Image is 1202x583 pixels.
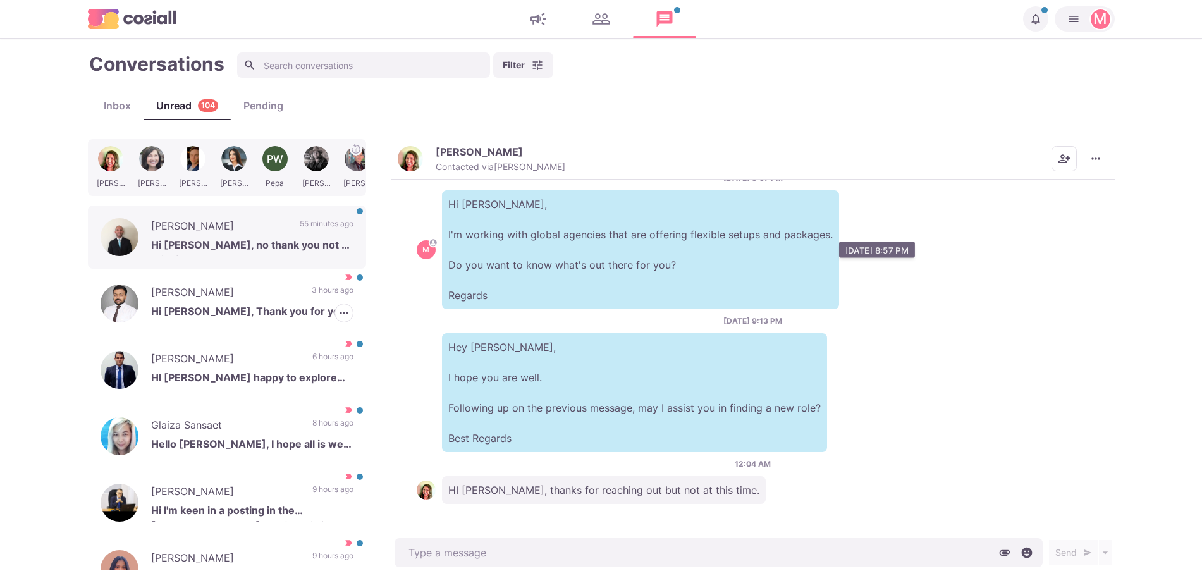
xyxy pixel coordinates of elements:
[436,161,565,173] p: Contacted via [PERSON_NAME]
[1023,6,1048,32] button: Notifications
[201,100,215,112] p: 104
[91,98,144,113] div: Inbox
[151,484,300,503] p: [PERSON_NAME]
[151,218,287,237] p: [PERSON_NAME]
[151,304,353,322] p: Hi [PERSON_NAME], Thank you for your message. We are a globally established company offering up t...
[398,145,565,173] button: Katie Copenhaver[PERSON_NAME]Contacted via[PERSON_NAME]
[735,458,771,470] p: 12:04 AM
[417,481,436,500] img: Katie Copenhaver
[429,239,436,246] svg: avatar
[151,285,299,304] p: [PERSON_NAME]
[101,285,138,322] img: Van Chavda
[312,285,353,304] p: 3 hours ago
[151,351,300,370] p: [PERSON_NAME]
[151,436,353,455] p: Hello [PERSON_NAME], I hope all is well with you. Thank you for reaching out and for considering ...
[88,9,176,28] img: logo
[300,218,353,237] p: 55 minutes ago
[151,503,353,522] p: Hi I'm keen in a posting in the [GEOGRAPHIC_DATA]. My forte is in insurance and I've held many Sn...
[1052,146,1077,171] button: Add add contacts
[231,98,296,113] div: Pending
[312,550,353,569] p: 9 hours ago
[312,351,353,370] p: 6 hours ago
[442,476,766,504] p: HI [PERSON_NAME], thanks for reaching out but not at this time.
[1093,11,1107,27] div: Martin
[151,417,300,436] p: Glaiza Sansaet
[312,484,353,503] p: 9 hours ago
[723,316,782,327] p: [DATE] 9:13 PM
[422,246,429,254] div: Martin
[436,145,523,158] p: [PERSON_NAME]
[101,484,138,522] img: Don Desmond De Silva
[1055,6,1115,32] button: Martin
[151,550,300,569] p: [PERSON_NAME]
[237,52,490,78] input: Search conversations
[101,351,138,389] img: Vahid Haghzare
[995,543,1014,562] button: Attach files
[442,190,839,309] p: Hi [PERSON_NAME], I'm working with global agencies that are offering flexible setups and packages...
[493,52,553,78] button: Filter
[312,417,353,436] p: 8 hours ago
[144,98,231,113] div: Unread
[151,237,353,256] p: Hi [PERSON_NAME], no thank you not at this time.
[398,146,423,171] img: Katie Copenhaver
[1049,540,1098,565] button: Send
[1083,146,1108,171] button: More menu
[442,333,827,452] p: Hey [PERSON_NAME], I hope you are well. Following up on the previous message, may I assist you in...
[101,417,138,455] img: Glaiza Sansaet
[101,218,138,256] img: Jesse Goldberg
[1017,543,1036,562] button: Select emoji
[151,370,353,389] p: HI [PERSON_NAME] happy to explore how we can work together
[89,52,224,75] h1: Conversations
